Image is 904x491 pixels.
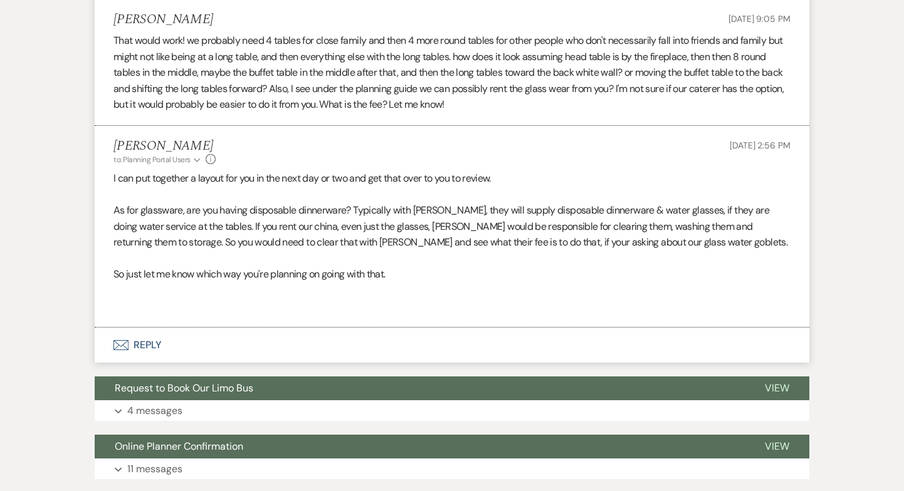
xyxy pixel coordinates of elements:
p: As for glassware, are you having disposable dinnerware? Typically with [PERSON_NAME], they will s... [113,202,791,251]
button: 11 messages [95,458,809,480]
button: View [745,376,809,400]
button: to: Planning Portal Users [113,154,202,165]
button: Reply [95,328,809,363]
h5: [PERSON_NAME] [113,12,213,28]
h5: [PERSON_NAME] [113,138,216,154]
p: 4 messages [127,403,182,419]
button: View [745,435,809,458]
button: Request to Book Our Limo Bus [95,376,745,400]
button: 4 messages [95,400,809,421]
button: Online Planner Confirmation [95,435,745,458]
span: Request to Book Our Limo Bus [115,381,253,395]
span: View [765,440,789,453]
p: That would work! we probably need 4 tables for close family and then 4 more round tables for othe... [113,33,791,113]
p: 11 messages [127,461,182,477]
span: [DATE] 9:05 PM [728,13,791,24]
span: Online Planner Confirmation [115,440,243,453]
span: to: Planning Portal Users [113,155,191,165]
p: I can put together a layout for you in the next day or two and get that over to you to review. [113,170,791,187]
span: View [765,381,789,395]
p: So just let me know which way you're planning on going with that. [113,266,791,282]
span: [DATE] 2:56 PM [730,140,791,151]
